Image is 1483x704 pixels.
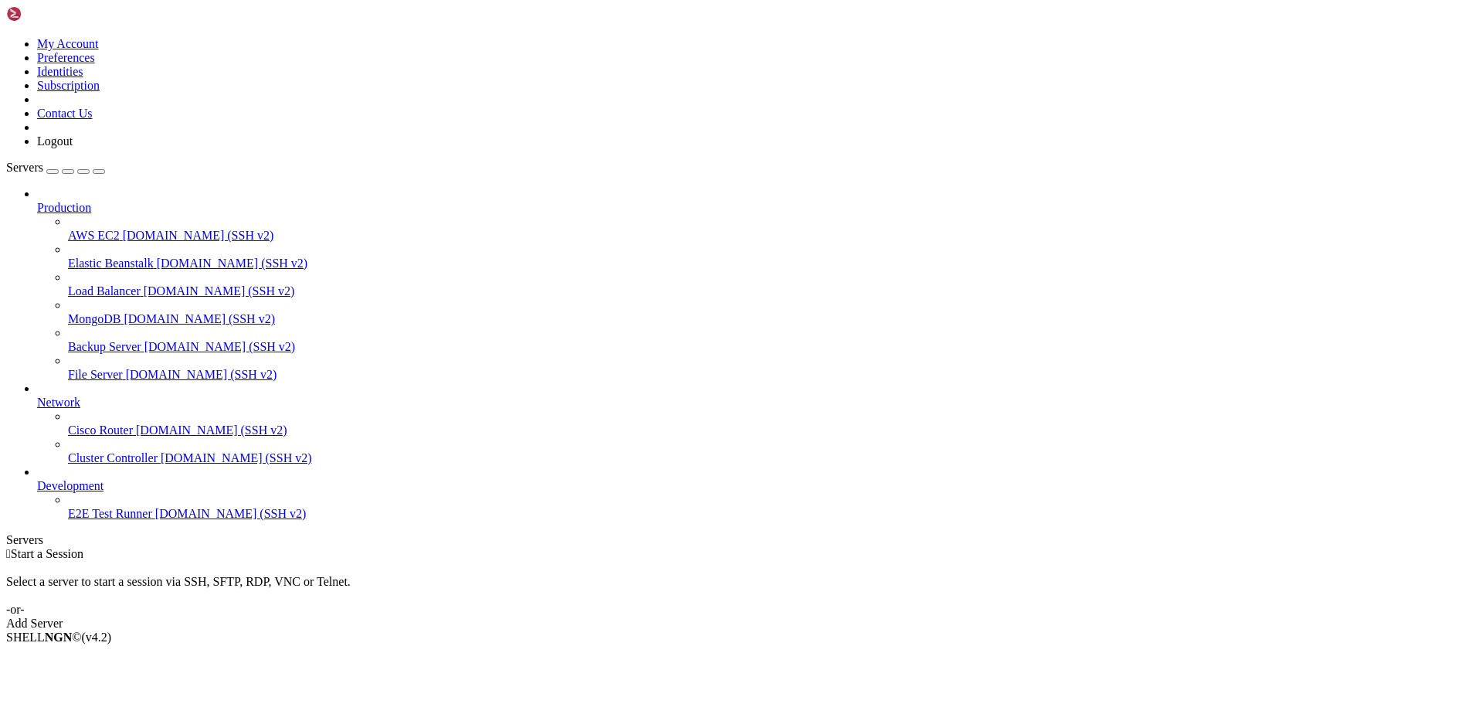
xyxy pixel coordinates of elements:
[68,507,1477,521] a: E2E Test Runner [DOMAIN_NAME] (SSH v2)
[126,368,277,381] span: [DOMAIN_NAME] (SSH v2)
[45,631,73,644] b: NGN
[6,533,1477,547] div: Servers
[37,51,95,64] a: Preferences
[82,631,112,644] span: 4.2.0
[136,423,287,437] span: [DOMAIN_NAME] (SSH v2)
[68,493,1477,521] li: E2E Test Runner [DOMAIN_NAME] (SSH v2)
[157,257,308,270] span: [DOMAIN_NAME] (SSH v2)
[155,507,307,520] span: [DOMAIN_NAME] (SSH v2)
[37,201,91,214] span: Production
[144,340,296,353] span: [DOMAIN_NAME] (SSH v2)
[37,187,1477,382] li: Production
[6,617,1477,631] div: Add Server
[37,396,80,409] span: Network
[68,257,154,270] span: Elastic Beanstalk
[6,631,111,644] span: SHELL ©
[37,396,1477,410] a: Network
[6,161,43,174] span: Servers
[11,547,83,560] span: Start a Session
[68,340,1477,354] a: Backup Server [DOMAIN_NAME] (SSH v2)
[37,479,1477,493] a: Development
[68,298,1477,326] li: MongoDB [DOMAIN_NAME] (SSH v2)
[37,65,83,78] a: Identities
[68,451,1477,465] a: Cluster Controller [DOMAIN_NAME] (SSH v2)
[37,79,100,92] a: Subscription
[68,229,120,242] span: AWS EC2
[68,326,1477,354] li: Backup Server [DOMAIN_NAME] (SSH v2)
[37,107,93,120] a: Contact Us
[123,229,274,242] span: [DOMAIN_NAME] (SSH v2)
[68,229,1477,243] a: AWS EC2 [DOMAIN_NAME] (SSH v2)
[161,451,312,464] span: [DOMAIN_NAME] (SSH v2)
[37,134,73,148] a: Logout
[68,437,1477,465] li: Cluster Controller [DOMAIN_NAME] (SSH v2)
[68,312,120,325] span: MongoDB
[6,6,95,22] img: Shellngn
[68,284,141,298] span: Load Balancer
[6,547,11,560] span: 
[68,270,1477,298] li: Load Balancer [DOMAIN_NAME] (SSH v2)
[68,312,1477,326] a: MongoDB [DOMAIN_NAME] (SSH v2)
[68,451,158,464] span: Cluster Controller
[68,340,141,353] span: Backup Server
[124,312,275,325] span: [DOMAIN_NAME] (SSH v2)
[68,354,1477,382] li: File Server [DOMAIN_NAME] (SSH v2)
[68,284,1477,298] a: Load Balancer [DOMAIN_NAME] (SSH v2)
[6,561,1477,617] div: Select a server to start a session via SSH, SFTP, RDP, VNC or Telnet. -or-
[68,368,1477,382] a: File Server [DOMAIN_NAME] (SSH v2)
[68,423,1477,437] a: Cisco Router [DOMAIN_NAME] (SSH v2)
[6,161,105,174] a: Servers
[68,215,1477,243] li: AWS EC2 [DOMAIN_NAME] (SSH v2)
[68,410,1477,437] li: Cisco Router [DOMAIN_NAME] (SSH v2)
[68,368,123,381] span: File Server
[68,243,1477,270] li: Elastic Beanstalk [DOMAIN_NAME] (SSH v2)
[68,257,1477,270] a: Elastic Beanstalk [DOMAIN_NAME] (SSH v2)
[37,465,1477,521] li: Development
[144,284,295,298] span: [DOMAIN_NAME] (SSH v2)
[68,507,152,520] span: E2E Test Runner
[37,382,1477,465] li: Network
[37,479,104,492] span: Development
[68,423,133,437] span: Cisco Router
[37,37,99,50] a: My Account
[37,201,1477,215] a: Production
